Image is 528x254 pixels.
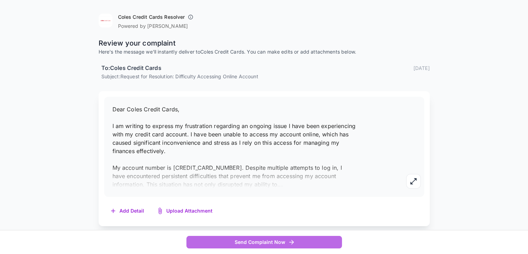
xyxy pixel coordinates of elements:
p: Powered by [PERSON_NAME] [118,23,196,30]
span: Dear Coles Credit Cards, I am writing to express my frustration regarding an ongoing issue I have... [112,106,356,188]
img: Coles Credit Cards [99,14,112,27]
button: Add Detail [104,204,151,218]
h6: Coles Credit Cards Resolver [118,14,185,21]
p: Subject: Request for Resolution: Difficulty Accessing Online Account [101,73,430,80]
button: Send Complaint Now [186,236,342,249]
p: Review your complaint [99,38,430,48]
button: Upload Attachment [151,204,219,218]
p: [DATE] [413,64,430,72]
p: Here's the message we'll instantly deliver to Coles Credit Cards . You can make edits or add atta... [99,48,430,55]
span: ... [277,181,283,188]
h6: To: Coles Credit Cards [101,64,161,73]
